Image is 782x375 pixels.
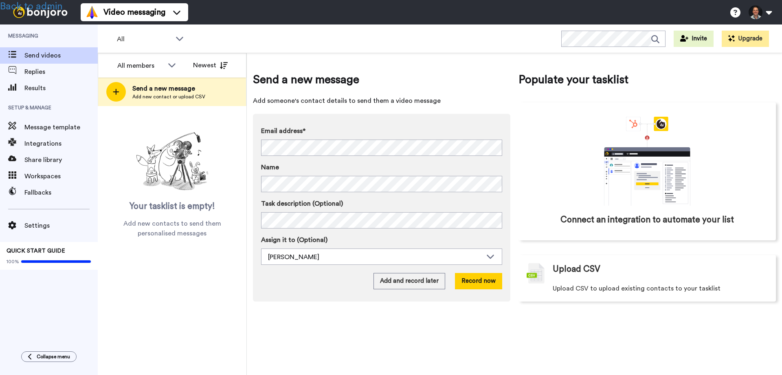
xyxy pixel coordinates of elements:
[373,273,445,289] button: Add and record later
[24,155,98,165] span: Share library
[253,71,510,88] span: Send a new message
[553,263,600,275] span: Upload CSV
[21,351,77,362] button: Collapse menu
[674,31,714,47] button: Invite
[24,188,98,197] span: Fallbacks
[261,199,502,209] label: Task description (Optional)
[103,7,165,18] span: Video messaging
[261,126,502,136] label: Email address*
[268,252,482,262] div: [PERSON_NAME]
[24,171,98,181] span: Workspaces
[24,51,98,60] span: Send videos
[24,83,98,93] span: Results
[132,129,213,194] img: ready-set-action.png
[24,122,98,132] span: Message template
[253,96,510,106] span: Add someone's contact details to send them a video message
[24,221,98,231] span: Settings
[586,117,708,206] div: animation
[722,31,769,47] button: Upgrade
[560,214,734,226] span: Connect an integration to automate your list
[518,71,776,88] span: Populate your tasklist
[37,353,70,360] span: Collapse menu
[86,6,99,19] img: vm-color.svg
[553,284,720,293] span: Upload CSV to upload existing contacts to your tasklist
[132,93,205,100] span: Add new contact or upload CSV
[261,162,279,172] span: Name
[130,200,215,213] span: Your tasklist is empty!
[7,258,19,265] span: 100%
[117,61,164,71] div: All members
[261,235,502,245] label: Assign it to (Optional)
[110,219,234,238] span: Add new contacts to send them personalised messages
[7,248,65,254] span: QUICK START GUIDE
[527,263,545,284] img: csv-grey.png
[24,67,98,77] span: Replies
[24,139,98,149] span: Integrations
[117,34,171,44] span: All
[132,84,205,93] span: Send a new message
[187,57,234,73] button: Newest
[455,273,502,289] button: Record now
